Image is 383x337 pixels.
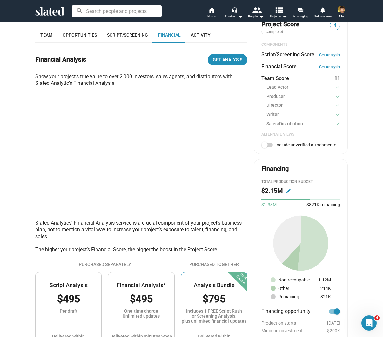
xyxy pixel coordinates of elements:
[320,286,331,291] span: 214K
[334,4,349,21] button: Matt SchichterMe
[312,6,334,20] a: Notifications
[261,186,283,195] h2: $2.15M
[336,84,340,90] mat-icon: check
[334,75,340,82] dd: 11
[72,5,162,17] input: Search people and projects
[283,186,293,196] button: Edit budget
[338,6,345,13] img: Matt Schichter
[327,320,340,326] span: [DATE]
[261,30,284,34] span: (incomplete)
[208,54,247,65] a: Get Analysis
[186,27,216,43] a: Activity
[336,102,340,108] mat-icon: check
[102,27,153,43] a: Script/Screening
[40,32,52,37] span: Team
[227,261,259,293] div: Best Choice
[314,13,332,20] span: Notifications
[261,320,296,326] span: Production starts
[153,27,186,43] a: Financial
[207,13,216,20] span: Home
[245,6,267,20] button: People
[36,282,101,288] div: Script Analysis
[319,65,340,69] a: Get Analysis
[278,277,313,283] span: Non-recoupable
[35,73,247,87] div: Show your project's true value to over 2,000 investors, sales agents, and distributors with Slate...
[261,202,277,208] span: $1.33M
[261,20,299,29] span: Project Score
[374,315,380,320] span: 4
[261,328,340,333] div: $200K
[306,202,340,207] span: $821K remaining
[208,6,215,14] mat-icon: home
[35,55,86,64] h2: financial Analysis
[35,219,247,240] div: Slated Analytics’ Financial Analysis service is a crucial component of your project’s business pl...
[266,84,288,91] span: Lead Actor
[319,53,340,57] a: Get Analysis
[225,13,243,20] div: Services
[336,93,340,99] mat-icon: check
[361,315,377,331] iframe: Intercom live chat
[261,42,340,47] div: COMPONENTS
[320,294,331,299] span: 821K
[36,292,101,306] div: $495
[319,7,326,13] mat-icon: notifications
[281,13,288,20] mat-icon: arrow_drop_down
[236,13,244,20] mat-icon: arrow_drop_down
[248,13,264,20] div: People
[261,132,340,137] div: Alternate Views
[278,294,303,300] span: Remaining
[108,292,174,306] div: $495
[213,54,242,65] span: Get Analysis
[181,308,247,324] div: Includes 1 FREE Script Rush or Screening Analysis, plus unlimited financial updates
[108,308,174,324] div: One-time charge Unlimited updates
[274,5,284,15] mat-icon: view_list
[57,27,102,43] a: Opportunities
[278,286,293,292] span: Other
[266,93,285,100] span: Producer
[261,51,314,58] dt: Script/Screening Score
[289,6,312,20] a: Messaging
[293,13,308,20] span: Messaging
[267,6,289,20] button: Projects
[270,13,287,20] span: Projects
[223,6,245,20] button: Services
[261,328,303,333] span: Minimum investment
[158,32,181,37] span: Financial
[336,111,340,118] mat-icon: check
[261,179,340,185] div: Total Production budget
[339,13,344,20] span: Me
[286,188,291,194] mat-icon: edit
[297,7,303,13] mat-icon: forum
[336,121,340,127] mat-icon: check
[181,282,247,288] div: Analysis Bundle
[330,21,340,30] span: 4
[107,32,148,37] span: Script/Screening
[266,111,279,118] span: Writer
[252,5,261,15] mat-icon: people
[35,27,57,43] a: Team
[76,262,133,267] div: Purchased Separately
[36,308,101,324] div: Per draft
[258,13,265,20] mat-icon: arrow_drop_down
[191,32,211,37] span: Activity
[266,102,283,109] span: Director
[261,75,289,82] dt: Team Score
[181,292,247,306] div: $795
[35,246,247,253] div: The higher your project’s Financial Score, the bigger the boost in the Project Score.
[261,63,297,70] dt: Financial Score
[266,121,303,127] span: Sales/Distribution
[200,6,223,20] a: Home
[108,282,174,288] div: Financial Analysis*
[232,7,237,13] mat-icon: headset_mic
[181,262,247,267] div: Purchased Together
[275,142,336,147] span: Include unverified attachments
[261,165,289,173] div: Financing
[318,277,331,282] span: 1.12M
[63,32,97,37] span: Opportunities
[261,308,311,315] span: Financing opportunity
